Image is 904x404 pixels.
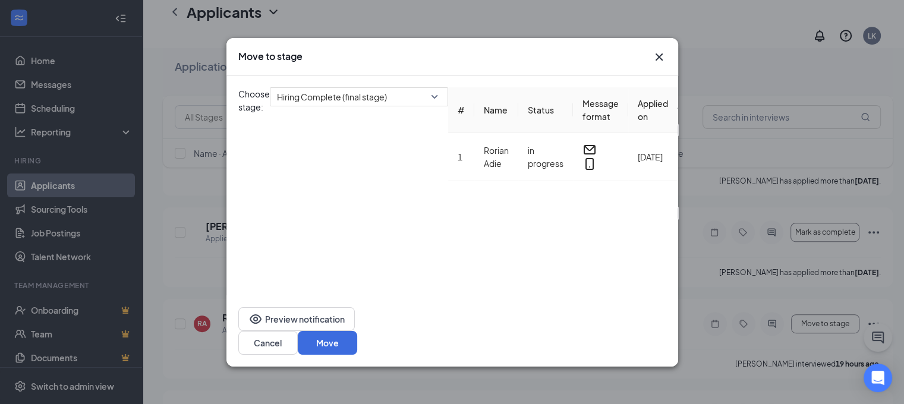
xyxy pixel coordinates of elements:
[474,87,518,133] th: Name
[458,151,462,162] span: 1
[573,87,628,133] th: Message format
[238,307,355,331] button: EyePreview notification
[628,133,678,181] td: [DATE]
[652,50,666,64] button: Close
[652,50,666,64] svg: Cross
[238,331,298,355] button: Cancel
[238,50,303,63] h3: Move to stage
[238,87,270,283] span: Choose stage:
[277,88,387,106] span: Hiring Complete (final stage)
[582,157,597,171] svg: MobileSms
[864,364,892,392] div: Open Intercom Messenger
[448,87,474,133] th: #
[582,143,597,157] svg: Email
[518,133,573,181] td: in progress
[518,87,573,133] th: Status
[248,312,263,326] svg: Eye
[298,331,357,355] button: Move
[678,99,752,111] div: Advanced options
[628,87,678,133] th: Applied on
[474,133,518,181] td: Rorian Adie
